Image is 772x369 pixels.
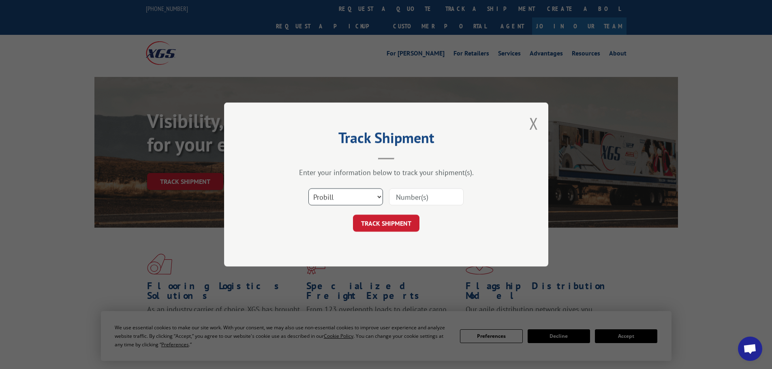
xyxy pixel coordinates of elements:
[265,168,508,177] div: Enter your information below to track your shipment(s).
[529,113,538,134] button: Close modal
[738,337,762,361] a: Open chat
[265,132,508,147] h2: Track Shipment
[353,215,419,232] button: TRACK SHIPMENT
[389,188,464,205] input: Number(s)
